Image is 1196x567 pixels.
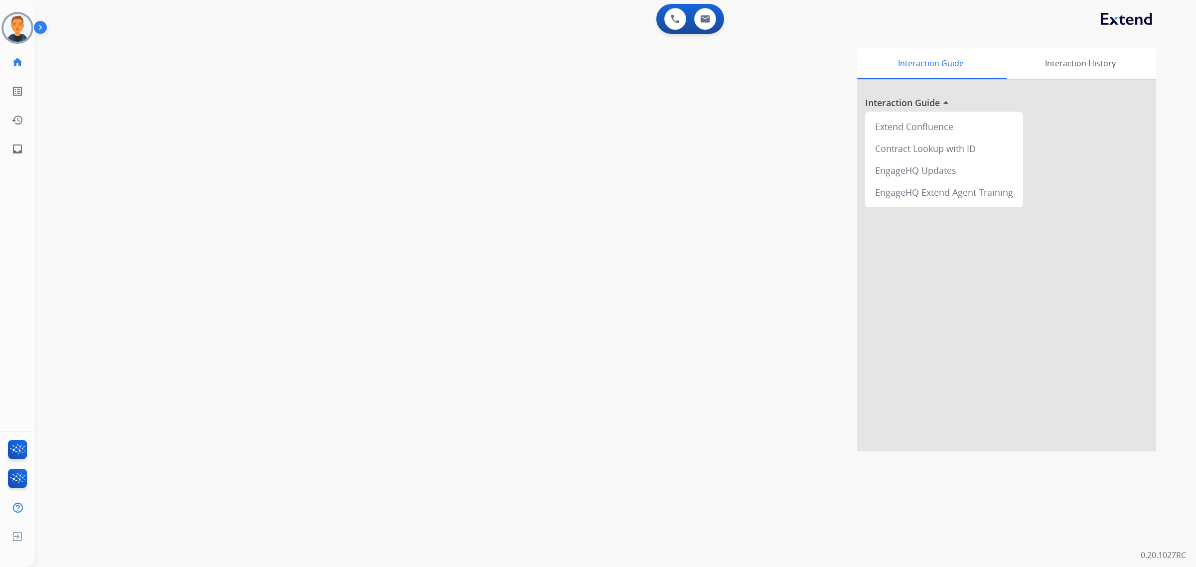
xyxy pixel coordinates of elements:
div: Contract Lookup with ID [869,138,1019,159]
mat-icon: history [11,114,23,126]
mat-icon: home [11,56,23,68]
div: Interaction Guide [857,48,1004,79]
div: Extend Confluence [869,116,1019,138]
p: 0.20.1027RC [1141,549,1186,561]
mat-icon: inbox [11,143,23,155]
img: avatar [3,14,31,42]
div: EngageHQ Extend Agent Training [869,181,1019,203]
mat-icon: list_alt [11,85,23,97]
div: Interaction History [1004,48,1156,79]
div: EngageHQ Updates [869,159,1019,181]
